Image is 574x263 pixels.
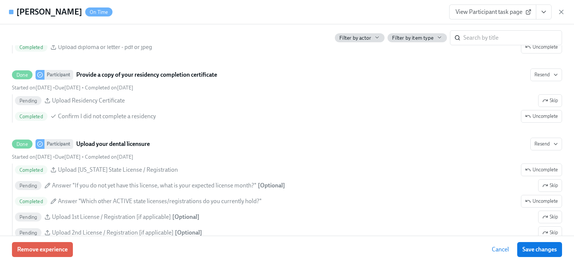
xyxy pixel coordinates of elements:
button: Cancel [487,242,514,257]
span: Remove experience [17,246,68,253]
button: DoneParticipantUpload your dental licensureResendStarted on[DATE] •Due[DATE] • Completed on[DATE]... [538,179,562,192]
div: • • [12,84,133,91]
span: Resend [534,71,558,79]
button: DoneParticipantUpload your dental licensureResendStarted on[DATE] •Due[DATE] • Completed on[DATE]... [538,211,562,223]
button: DoneParticipantUpload your dental licensureResendStarted on[DATE] •Due[DATE] • Completed on[DATE]... [538,226,562,239]
span: Completed [15,167,47,173]
button: DoneParticipantUpload your dental licensureStarted on[DATE] •Due[DATE] • Completed on[DATE]Comple... [530,138,562,150]
span: Skip [542,229,558,236]
h4: [PERSON_NAME] [16,6,82,18]
div: Participant [44,139,73,149]
span: Pending [15,230,41,236]
span: Friday, August 8th 2025, 7:01 am [12,85,52,91]
div: [ Optional ] [172,213,200,221]
strong: Provide a copy of your residency completion certificate [76,70,217,79]
button: Remove experience [12,242,73,257]
span: Skip [542,213,558,221]
span: Monday, August 11th 2025, 8:13 pm [85,85,133,91]
span: Uncomplete [525,198,558,205]
div: [ Optional ] [258,181,285,190]
span: Confirm I did not complete a residency [58,112,156,120]
span: Pending [15,183,41,189]
span: On Time [85,9,112,15]
input: Search by title [463,30,562,45]
button: Filter by actor [335,33,385,42]
span: Completed [15,114,47,119]
span: Answer "Which other ACTIVE state licenses/registrations do you currently hold?" [58,197,262,205]
span: Skip [542,182,558,189]
span: Completed [15,45,47,50]
span: Upload 2nd License / Registration [if applicable] [52,229,173,237]
div: • • [12,153,133,160]
span: Skip [542,97,558,104]
div: Participant [44,70,73,80]
span: Cancel [492,246,509,253]
div: [ Optional ] [175,229,202,237]
button: DoneParticipantProvide a copy of your residency completion certificateResendStarted on[DATE] •Due... [538,94,562,107]
span: Filter by item type [392,34,433,42]
span: Monday, August 11th 2025, 8:32 pm [85,154,133,160]
span: Upload Residency Certificate [52,97,125,105]
strong: Upload your dental licensure [76,140,150,149]
span: Completed [15,199,47,204]
span: Answer "If you do not yet have this license, what is your expected license month?" [52,181,256,190]
span: Done [12,141,33,147]
span: Resend [534,140,558,148]
span: View Participant task page [456,8,530,16]
span: Uncomplete [525,166,558,174]
span: Pending [15,98,41,104]
span: Friday, August 8th 2025, 7:01 am [12,154,52,160]
a: View Participant task page [449,4,536,19]
span: Friday, August 15th 2025, 7:00 am [55,154,81,160]
span: Uncomplete [525,113,558,120]
span: Upload diploma or letter - pdf or jpeg [58,43,152,51]
span: Friday, August 15th 2025, 7:00 am [55,85,81,91]
button: View task page [536,4,552,19]
span: Uncomplete [525,43,558,51]
button: DoneParticipantUpload your dental licensureResendStarted on[DATE] •Due[DATE] • Completed on[DATE]... [521,163,562,176]
button: DoneParticipantUpload a PDF of your dental school diplomaResendStarted on[DATE] •Due[DATE] • Comp... [521,41,562,53]
button: Save changes [517,242,562,257]
button: DoneParticipantProvide a copy of your residency completion certificateStarted on[DATE] •Due[DATE]... [530,68,562,81]
span: Pending [15,214,41,220]
span: Upload [US_STATE] State License / Registration [58,166,178,174]
button: Filter by item type [388,33,447,42]
span: Upload 1st License / Registration [if applicable] [52,213,171,221]
button: DoneParticipantUpload your dental licensureResendStarted on[DATE] •Due[DATE] • Completed on[DATE]... [521,195,562,208]
button: DoneParticipantProvide a copy of your residency completion certificateResendStarted on[DATE] •Due... [521,110,562,123]
span: Save changes [522,246,557,253]
span: Filter by actor [339,34,371,42]
span: Done [12,72,33,78]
